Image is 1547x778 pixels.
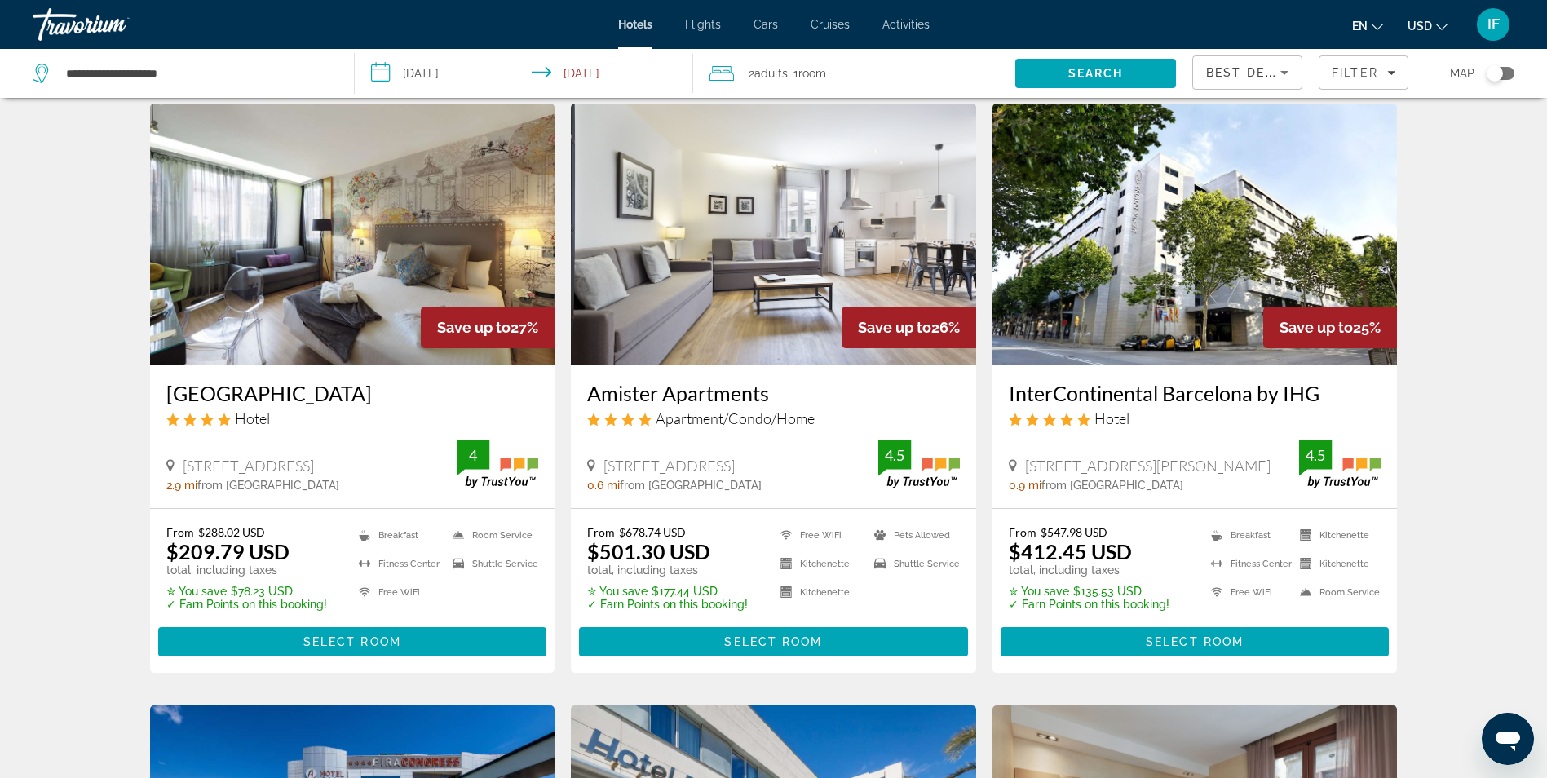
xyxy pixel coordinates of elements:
[1450,62,1474,85] span: Map
[1203,525,1292,546] li: Breakfast
[166,585,227,598] span: ✮ You save
[1299,440,1381,488] img: TrustYou guest rating badge
[620,479,762,492] span: from [GEOGRAPHIC_DATA]
[1009,564,1169,577] p: total, including taxes
[33,3,196,46] a: Travorium
[166,381,539,405] a: [GEOGRAPHIC_DATA]
[1487,16,1500,33] span: IF
[235,409,270,427] span: Hotel
[587,598,748,611] p: ✓ Earn Points on this booking!
[158,630,547,648] a: Select Room
[1001,627,1390,656] button: Select Room
[1009,525,1036,539] span: From
[579,627,968,656] button: Select Room
[166,525,194,539] span: From
[1332,66,1378,79] span: Filter
[166,585,327,598] p: $78.23 USD
[1009,585,1169,598] p: $135.53 USD
[1408,20,1432,33] span: USD
[587,585,648,598] span: ✮ You save
[992,104,1398,365] img: InterContinental Barcelona by IHG
[1009,539,1132,564] ins: $412.45 USD
[882,18,930,31] a: Activities
[1041,479,1183,492] span: from [GEOGRAPHIC_DATA]
[1482,713,1534,765] iframe: Button to launch messaging window
[166,564,327,577] p: total, including taxes
[166,409,539,427] div: 4 star Hotel
[749,62,788,85] span: 2
[1041,525,1107,539] del: $547.98 USD
[197,479,339,492] span: from [GEOGRAPHIC_DATA]
[788,62,826,85] span: , 1
[1009,479,1041,492] span: 0.9 mi
[798,67,826,80] span: Room
[303,635,401,648] span: Select Room
[1068,67,1124,80] span: Search
[158,627,547,656] button: Select Room
[1474,66,1514,81] button: Toggle map
[866,554,960,574] li: Shuttle Service
[437,319,511,336] span: Save up to
[166,598,327,611] p: ✓ Earn Points on this booking!
[1319,55,1408,90] button: Filters
[754,67,788,80] span: Adults
[1352,20,1368,33] span: en
[1009,381,1381,405] h3: InterContinental Barcelona by IHG
[587,539,710,564] ins: $501.30 USD
[656,409,815,427] span: Apartment/Condo/Home
[587,381,960,405] h3: Amister Apartments
[878,440,960,488] img: TrustYou guest rating badge
[858,319,931,336] span: Save up to
[1203,554,1292,574] li: Fitness Center
[878,445,911,465] div: 4.5
[150,104,555,365] img: Vilana Hotel Boutique
[579,630,968,648] a: Select Room
[618,18,652,31] span: Hotels
[685,18,721,31] a: Flights
[351,525,444,546] li: Breakfast
[866,525,960,546] li: Pets Allowed
[1009,598,1169,611] p: ✓ Earn Points on this booking!
[457,445,489,465] div: 4
[444,525,538,546] li: Room Service
[693,49,1015,98] button: Travelers: 2 adults, 0 children
[1094,409,1129,427] span: Hotel
[1299,445,1332,465] div: 4.5
[421,307,555,348] div: 27%
[1203,582,1292,603] li: Free WiFi
[1408,14,1448,38] button: Change currency
[842,307,976,348] div: 26%
[587,525,615,539] span: From
[444,554,538,574] li: Shuttle Service
[587,585,748,598] p: $177.44 USD
[619,525,686,539] del: $678.74 USD
[1146,635,1244,648] span: Select Room
[587,564,748,577] p: total, including taxes
[1263,307,1397,348] div: 25%
[198,525,265,539] del: $288.02 USD
[1292,582,1381,603] li: Room Service
[754,18,778,31] a: Cars
[1352,14,1383,38] button: Change language
[166,539,290,564] ins: $209.79 USD
[1206,66,1291,79] span: Best Deals
[351,582,444,603] li: Free WiFi
[603,457,735,475] span: [STREET_ADDRESS]
[1009,409,1381,427] div: 5 star Hotel
[1292,525,1381,546] li: Kitchenette
[1292,554,1381,574] li: Kitchenette
[571,104,976,365] img: Amister Apartments
[1472,7,1514,42] button: User Menu
[457,440,538,488] img: TrustYou guest rating badge
[724,635,822,648] span: Select Room
[811,18,850,31] a: Cruises
[1009,585,1069,598] span: ✮ You save
[1001,630,1390,648] a: Select Room
[1015,59,1176,88] button: Search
